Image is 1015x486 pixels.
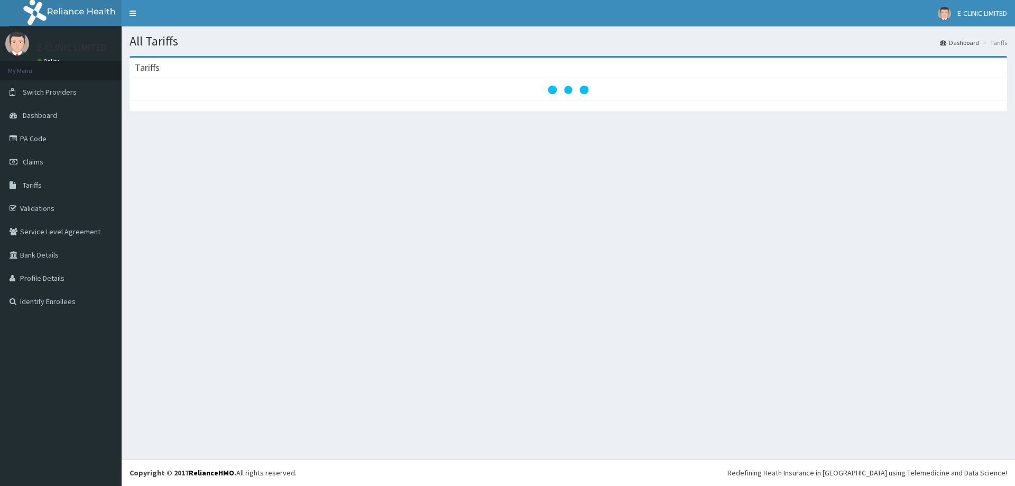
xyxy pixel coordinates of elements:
[135,63,160,72] h3: Tariffs
[547,69,589,111] svg: audio-loading
[980,38,1007,47] li: Tariffs
[5,32,29,56] img: User Image
[23,111,57,120] span: Dashboard
[938,7,951,20] img: User Image
[130,34,1007,48] h1: All Tariffs
[189,468,234,478] a: RelianceHMO
[122,459,1015,486] footer: All rights reserved.
[37,58,62,65] a: Online
[23,180,42,190] span: Tariffs
[37,43,107,52] p: E-CLINIC LIMITED
[23,157,43,167] span: Claims
[23,87,77,97] span: Switch Providers
[130,468,236,478] strong: Copyright © 2017 .
[957,8,1007,18] span: E-CLINIC LIMITED
[727,467,1007,478] div: Redefining Heath Insurance in [GEOGRAPHIC_DATA] using Telemedicine and Data Science!
[940,38,979,47] a: Dashboard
